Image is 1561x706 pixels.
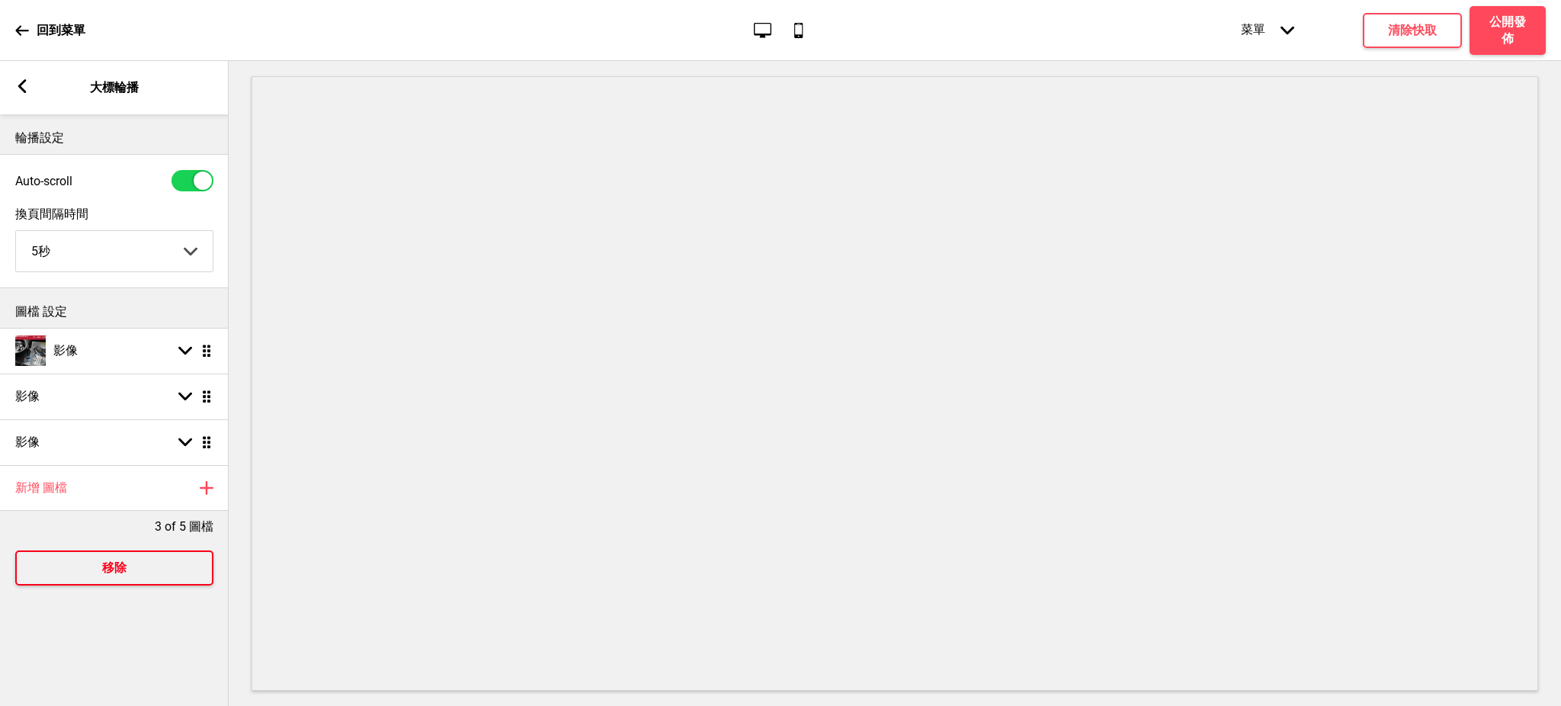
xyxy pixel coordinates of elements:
[1226,7,1309,53] div: 菜單
[53,342,78,359] h4: 影像
[15,480,67,496] h4: 新增 圖檔
[155,518,213,535] p: 3 of 5 圖檔
[1485,14,1531,47] h4: 公開發佈
[15,10,85,51] a: 回到菜單
[15,174,72,188] label: Auto-scroll
[15,303,213,320] p: 圖檔 設定
[90,79,139,96] p: 大標輪播
[15,130,213,146] p: 輪播設定
[102,560,127,576] h4: 移除
[1470,6,1546,55] button: 公開發佈
[15,207,213,223] label: 換頁間隔時間
[15,550,213,586] button: 移除
[15,434,40,451] h4: 影像
[1388,22,1437,39] h4: 清除快取
[15,388,40,405] h4: 影像
[252,76,1538,691] iframe: To enrich screen reader interactions, please activate Accessibility in Grammarly extension settings
[1363,13,1462,48] button: 清除快取
[37,22,85,39] p: 回到菜單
